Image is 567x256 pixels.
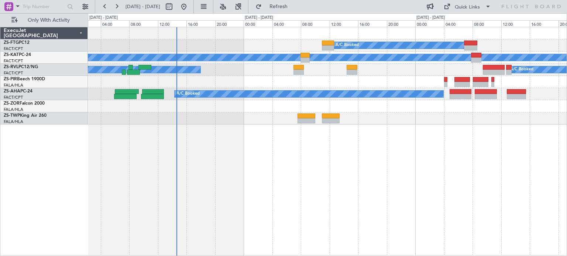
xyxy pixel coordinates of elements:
span: ZS-KAT [4,53,19,57]
div: 04:00 [101,20,129,27]
div: 08:00 [129,20,158,27]
button: Only With Activity [8,14,80,26]
a: FACT/CPT [4,46,23,52]
a: ZS-ZORFalcon 2000 [4,101,45,106]
input: Trip Number [23,1,65,12]
div: A/C Booked [510,64,533,75]
a: FACT/CPT [4,95,23,100]
div: [DATE] - [DATE] [89,15,118,21]
a: ZS-PIRBeech 1900D [4,77,45,81]
span: ZS-ZOR [4,101,20,106]
a: FALA/HLA [4,83,23,88]
span: ZS-TWP [4,113,20,118]
span: ZS-AHA [4,89,20,94]
div: 00:00 [244,20,272,27]
div: 20:00 [215,20,244,27]
div: [DATE] - [DATE] [416,15,445,21]
span: Refresh [263,4,294,9]
a: ZS-FTGPC12 [4,41,30,45]
div: 04:00 [272,20,301,27]
div: Quick Links [455,4,480,11]
span: [DATE] - [DATE] [126,3,160,10]
button: Quick Links [440,1,495,13]
button: Refresh [252,1,296,13]
div: 20:00 [387,20,415,27]
div: 08:00 [472,20,501,27]
div: 12:00 [158,20,186,27]
div: 04:00 [444,20,472,27]
a: FACT/CPT [4,70,23,76]
div: 16:00 [358,20,386,27]
span: ZS-PIR [4,77,17,81]
span: ZS-FTG [4,41,19,45]
a: FALA/HLA [4,119,23,125]
a: FACT/CPT [4,58,23,64]
a: FALA/HLA [4,107,23,112]
div: A/C Booked [176,88,200,99]
a: ZS-RVLPC12/NG [4,65,38,69]
div: 16:00 [186,20,215,27]
span: Only With Activity [19,18,78,23]
a: ZS-TWPKing Air 260 [4,113,47,118]
div: 12:00 [501,20,530,27]
div: 00:00 [415,20,444,27]
div: [DATE] - [DATE] [245,15,273,21]
div: 16:00 [530,20,558,27]
a: ZS-KATPC-24 [4,53,31,57]
a: ZS-AHAPC-24 [4,89,32,94]
span: ZS-RVL [4,65,18,69]
div: A/C Booked [336,40,359,51]
div: 12:00 [330,20,358,27]
div: 08:00 [301,20,329,27]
